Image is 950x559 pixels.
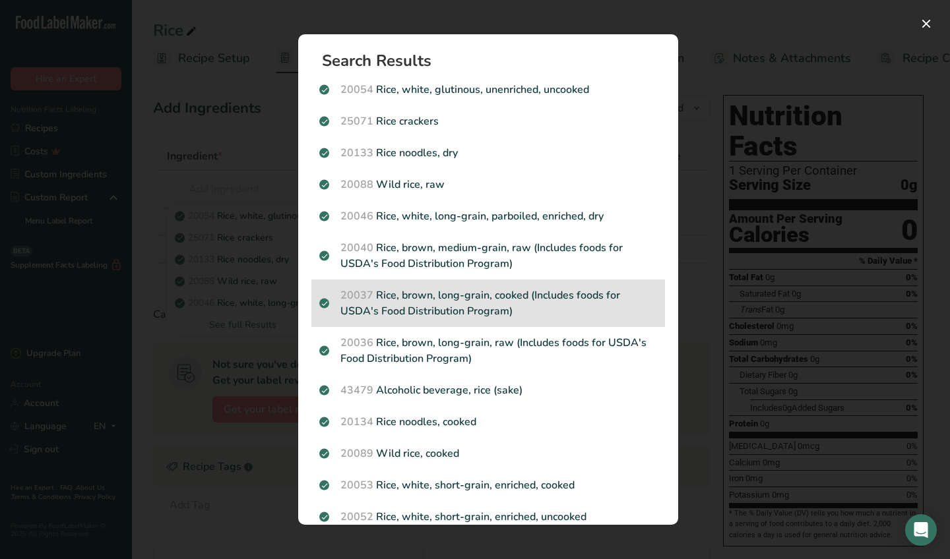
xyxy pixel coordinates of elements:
span: 20053 [340,478,373,492]
p: Rice, white, glutinous, unenriched, uncooked [319,82,657,98]
span: 43479 [340,383,373,397]
span: 20134 [340,415,373,429]
p: Wild rice, raw [319,177,657,192]
span: 20054 [340,82,373,97]
p: Rice noodles, cooked [319,414,657,430]
p: Wild rice, cooked [319,446,657,461]
span: 20088 [340,177,373,192]
span: 20040 [340,241,373,255]
p: Rice, white, short-grain, enriched, cooked [319,477,657,493]
p: Rice, white, short-grain, enriched, uncooked [319,509,657,525]
p: Rice, white, long-grain, parboiled, enriched, dry [319,208,657,224]
span: 25071 [340,114,373,129]
p: Alcoholic beverage, rice (sake) [319,382,657,398]
span: 20036 [340,336,373,350]
p: Rice noodles, dry [319,145,657,161]
span: 20037 [340,288,373,303]
span: 20046 [340,209,373,223]
p: Rice crackers [319,113,657,129]
p: Rice, brown, long-grain, raw (Includes foods for USDA's Food Distribution Program) [319,335,657,367]
p: Rice, brown, medium-grain, raw (Includes foods for USDA's Food Distribution Program) [319,240,657,272]
span: 20133 [340,146,373,160]
span: 20089 [340,446,373,461]
div: Open Intercom Messenger [905,514,937,546]
p: Rice, brown, long-grain, cooked (Includes foods for USDA's Food Distribution Program) [319,287,657,319]
h1: Search Results [322,53,665,69]
span: 20052 [340,510,373,524]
